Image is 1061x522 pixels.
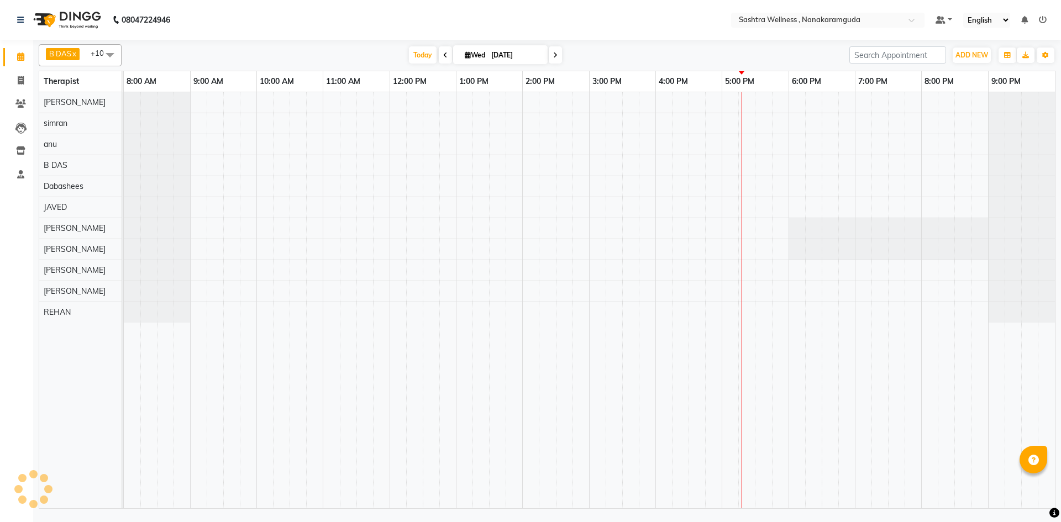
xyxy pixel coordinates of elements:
[656,73,691,89] a: 4:00 PM
[855,73,890,89] a: 7:00 PM
[922,73,957,89] a: 8:00 PM
[849,46,946,64] input: Search Appointment
[49,49,71,58] span: B DAS
[91,49,112,57] span: +10
[456,73,491,89] a: 1:00 PM
[462,51,488,59] span: Wed
[488,47,543,64] input: 2025-09-03
[44,118,67,128] span: simran
[523,73,558,89] a: 2:00 PM
[323,73,363,89] a: 11:00 AM
[44,223,106,233] span: [PERSON_NAME]
[44,76,79,86] span: Therapist
[989,73,1023,89] a: 9:00 PM
[122,4,170,35] b: 08047224946
[71,49,76,58] a: x
[44,265,106,275] span: [PERSON_NAME]
[44,244,106,254] span: [PERSON_NAME]
[789,73,824,89] a: 6:00 PM
[44,181,83,191] span: Dabashees
[409,46,437,64] span: Today
[191,73,226,89] a: 9:00 AM
[257,73,297,89] a: 10:00 AM
[44,139,57,149] span: anu
[44,286,106,296] span: [PERSON_NAME]
[955,51,988,59] span: ADD NEW
[124,73,159,89] a: 8:00 AM
[390,73,429,89] a: 12:00 PM
[44,97,106,107] span: [PERSON_NAME]
[722,73,757,89] a: 5:00 PM
[44,160,67,170] span: B DAS
[44,307,71,317] span: REHAN
[44,202,67,212] span: JAVED
[953,48,991,63] button: ADD NEW
[590,73,624,89] a: 3:00 PM
[28,4,104,35] img: logo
